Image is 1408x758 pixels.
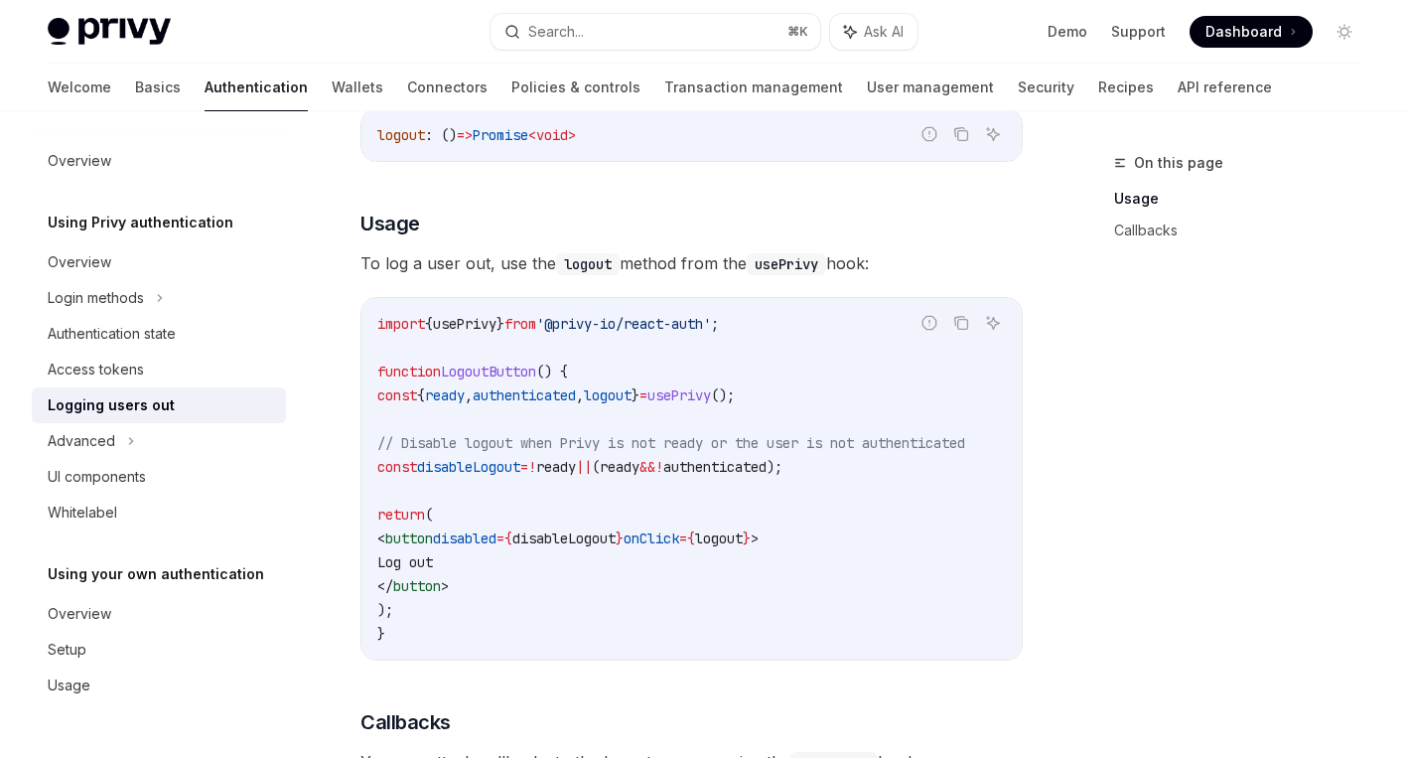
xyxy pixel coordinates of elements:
span: To log a user out, use the method from the hook: [360,249,1023,277]
span: '@privy-io/react-auth' [536,315,711,333]
h5: Using Privy authentication [48,211,233,234]
span: { [425,315,433,333]
button: Report incorrect code [916,121,942,147]
span: > [441,577,449,595]
div: Overview [48,602,111,626]
span: || [576,458,592,476]
span: </ [377,577,393,595]
span: ready [600,458,639,476]
span: function [377,363,441,380]
span: from [504,315,536,333]
a: User management [867,64,994,111]
span: const [377,458,417,476]
span: const [377,386,417,404]
span: disableLogout [417,458,520,476]
span: Callbacks [360,708,451,736]
a: Connectors [407,64,488,111]
button: Copy the contents from the code block [948,121,974,147]
div: Access tokens [48,358,144,381]
div: Overview [48,250,111,274]
span: Usage [360,210,420,237]
a: Demo [1048,22,1087,42]
code: logout [556,253,620,275]
span: ( [425,506,433,524]
button: Ask AI [830,14,917,50]
div: Search... [528,20,584,44]
span: } [496,315,504,333]
span: < [528,126,536,144]
span: disabled [433,530,496,547]
div: Authentication state [48,322,176,346]
span: , [576,386,584,404]
span: = [520,458,528,476]
span: logout [695,530,743,547]
span: { [687,530,695,547]
a: Dashboard [1190,16,1313,48]
a: Overview [32,143,286,179]
span: } [377,625,385,643]
span: } [616,530,624,547]
span: = [496,530,504,547]
span: { [504,530,512,547]
a: Security [1018,64,1074,111]
a: Whitelabel [32,495,286,531]
a: Usage [1114,183,1376,215]
button: Ask AI [980,121,1006,147]
span: onClick [624,530,679,547]
span: authenticated [473,386,576,404]
span: usePrivy [647,386,711,404]
span: usePrivy [433,315,496,333]
span: Log out [377,553,433,571]
a: Recipes [1098,64,1154,111]
a: Access tokens [32,352,286,387]
span: } [743,530,751,547]
a: Callbacks [1114,215,1376,246]
a: Support [1111,22,1166,42]
a: Overview [32,596,286,632]
div: Logging users out [48,393,175,417]
button: Toggle dark mode [1329,16,1360,48]
span: && [639,458,655,476]
span: : () [425,126,457,144]
span: void [536,126,568,144]
div: Setup [48,638,86,662]
span: (); [711,386,735,404]
div: Advanced [48,429,115,453]
button: Report incorrect code [916,310,942,336]
span: disableLogout [512,530,616,547]
span: LogoutButton [441,363,536,380]
a: Authentication [205,64,308,111]
a: Authentication state [32,316,286,352]
span: ); [377,601,393,619]
span: ⌘ K [787,24,808,40]
span: // Disable logout when Privy is not ready or the user is not authenticated [377,434,965,452]
div: Login methods [48,286,144,310]
div: UI components [48,465,146,489]
button: Copy the contents from the code block [948,310,974,336]
a: Setup [32,632,286,668]
span: import [377,315,425,333]
span: ready [425,386,465,404]
button: Ask AI [980,310,1006,336]
span: () { [536,363,568,380]
a: UI components [32,459,286,495]
a: Usage [32,668,286,703]
span: button [385,530,433,547]
span: button [393,577,441,595]
span: => [457,126,473,144]
span: < [377,530,385,547]
a: Wallets [332,64,383,111]
h5: Using your own authentication [48,562,264,586]
a: API reference [1178,64,1272,111]
span: > [751,530,759,547]
a: Policies & controls [511,64,640,111]
span: On this page [1134,151,1223,175]
span: logout [377,126,425,144]
span: ( [592,458,600,476]
img: light logo [48,18,171,46]
div: Overview [48,149,111,173]
div: Whitelabel [48,501,117,525]
a: Transaction management [664,64,843,111]
span: , [465,386,473,404]
span: Promise [473,126,528,144]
